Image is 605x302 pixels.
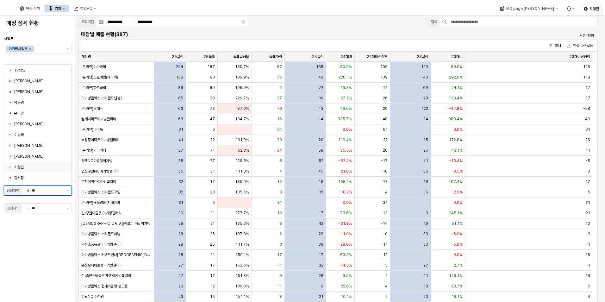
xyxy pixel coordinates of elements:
[423,221,428,226] span: 19
[235,179,249,184] span: 185.0%
[546,42,564,49] button: 필터
[586,148,590,153] span: 11
[210,148,215,153] span: 71
[178,148,183,153] span: 37
[279,221,282,226] span: 8
[452,221,463,226] span: 51.1%
[312,54,323,59] span: 24실적
[585,273,590,278] span: 16
[454,263,463,268] span: 2.7%
[210,75,215,80] span: 83
[423,116,428,122] span: 14
[8,79,13,83] span: [PERSON_NAME]
[269,54,282,59] span: 목표차액
[210,252,215,257] span: 11
[453,252,463,257] span: 0.0%
[14,143,64,148] div: [PERSON_NAME]
[64,186,72,195] button: 제안 사항 표시
[14,122,64,127] div: [PERSON_NAME]
[81,54,91,59] span: 매장명
[585,221,590,226] span: 10
[210,179,215,184] span: 17
[449,211,463,216] span: 245.1%
[178,96,183,101] span: 65
[319,211,323,216] span: 17
[341,284,352,289] span: 22.6%
[26,6,40,11] div: 매장 검색
[26,206,30,211] span: -
[178,169,183,174] span: 35
[339,75,352,80] span: 220.1%
[316,64,323,69] span: 135
[81,64,106,69] span: (온라인)아가방몰
[383,85,388,90] span: 14
[585,200,590,205] span: 31
[383,106,388,111] span: 20
[383,127,388,132] span: 61
[210,273,215,278] span: 17
[383,263,388,268] span: -5
[203,54,215,59] span: 25목표
[338,179,352,184] span: 108.1%
[4,64,72,183] div: Select an option
[29,47,31,50] div: Remove 아가방사업부
[235,211,249,216] span: 277.7%
[81,127,103,132] span: (온라인)마미톡
[8,176,13,180] span: 행
[235,158,249,163] span: 129.5%
[235,273,249,278] span: 151.8%
[383,96,388,101] span: 26
[14,100,64,105] div: 옥동경
[585,85,590,90] span: 17
[81,75,118,80] span: (온라인)스토어팜(네이버)
[319,231,323,236] span: 29
[81,85,106,90] span: (온라인)하프클럽
[8,143,13,148] span: 이
[235,137,249,142] span: 191.9%
[210,169,215,174] span: 31
[64,204,72,213] button: 제안 사항 표시
[210,116,215,122] span: 47
[423,190,428,195] span: 36
[449,179,463,184] span: 107.4%
[279,190,282,195] span: 8
[319,252,323,257] span: 17
[338,116,352,122] span: 335.7%
[423,158,428,163] span: 41
[381,242,388,247] span: -11
[235,64,249,69] span: 130.7%
[178,116,183,122] span: 63
[210,263,215,268] span: 17
[277,200,282,205] span: 31
[339,242,352,247] span: -28.0%
[383,231,388,236] span: -0
[178,211,183,216] span: 30
[212,200,215,205] span: 0
[588,284,590,289] span: 6
[449,96,463,101] span: 130.4%
[451,284,463,289] span: 30.7%
[319,284,323,289] span: 19
[210,211,215,216] span: 11
[76,16,605,302] main: App Frame
[178,158,183,163] span: 35
[278,284,282,289] span: 11
[340,211,352,216] span: 73.6%
[81,200,120,205] span: (온라인)용품)빌리지베이비
[319,273,323,278] span: 26
[383,190,388,195] span: -4
[235,96,249,101] span: 229.7%
[241,20,245,24] button: Clear
[588,263,590,268] span: 1
[383,200,388,205] span: 31
[81,211,122,216] span: 신)창원아울렛 아가방갤러리
[235,85,249,90] span: 106.9%
[431,19,437,25] div: 검색
[81,137,119,142] span: 북광장이마트아가방갤러리
[278,263,282,268] span: 11
[210,242,215,247] span: 25
[45,5,69,12] div: 영업
[14,132,64,137] div: 이승국
[423,242,428,247] span: 30
[380,75,388,80] span: 109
